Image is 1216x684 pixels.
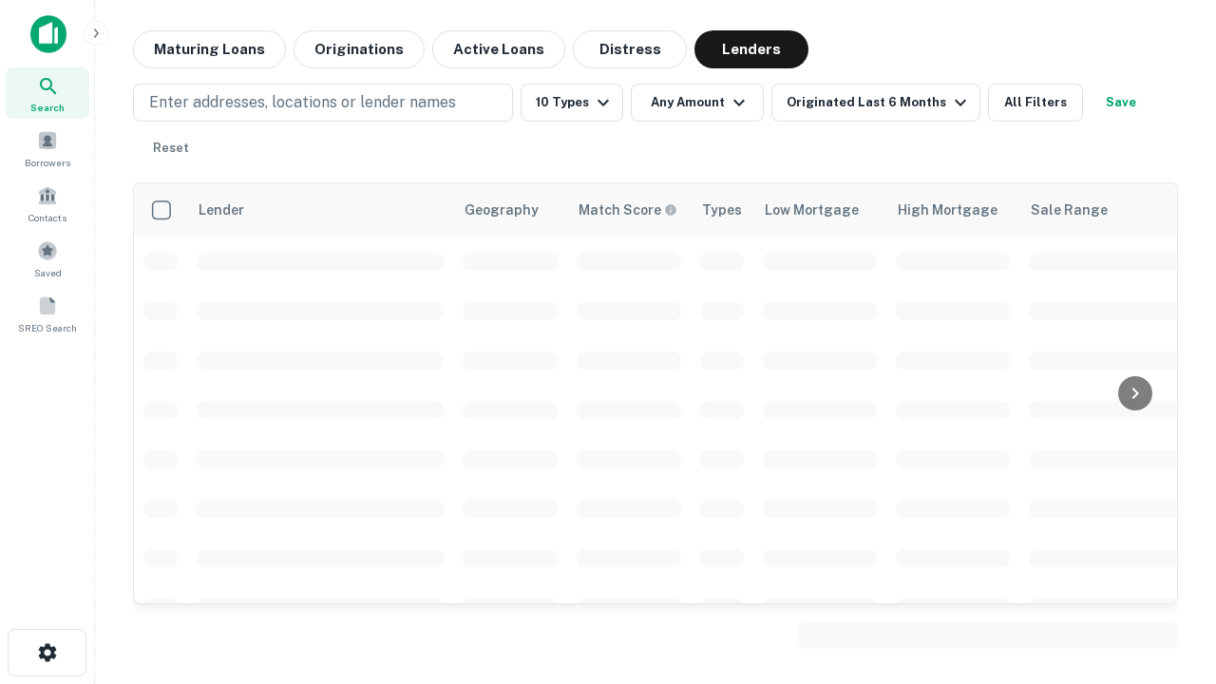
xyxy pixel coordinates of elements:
button: Distress [573,30,687,68]
a: Contacts [6,178,89,229]
p: Enter addresses, locations or lender names [149,91,456,114]
button: Maturing Loans [133,30,286,68]
a: Borrowers [6,123,89,174]
span: Borrowers [25,155,70,170]
button: Enter addresses, locations or lender names [133,84,513,122]
button: Originations [294,30,425,68]
button: Reset [141,129,201,167]
div: Capitalize uses an advanced AI algorithm to match your search with the best lender. The match sco... [579,199,677,220]
th: Sale Range [1019,183,1190,237]
a: SREO Search [6,288,89,339]
div: Types [702,199,742,221]
th: Types [691,183,753,237]
div: Originated Last 6 Months [787,91,972,114]
th: Capitalize uses an advanced AI algorithm to match your search with the best lender. The match sco... [567,183,691,237]
button: Active Loans [432,30,565,68]
th: Lender [187,183,453,237]
button: Save your search to get updates of matches that match your search criteria. [1091,84,1151,122]
h6: Match Score [579,199,674,220]
a: Saved [6,233,89,284]
button: All Filters [988,84,1083,122]
img: capitalize-icon.png [30,15,66,53]
button: Any Amount [631,84,764,122]
span: Contacts [28,210,66,225]
span: Saved [34,265,62,280]
a: Search [6,67,89,119]
th: High Mortgage [886,183,1019,237]
span: SREO Search [18,320,77,335]
th: Geography [453,183,567,237]
button: Originated Last 6 Months [771,84,980,122]
th: Low Mortgage [753,183,886,237]
button: Lenders [694,30,808,68]
span: Search [30,100,65,115]
div: Low Mortgage [765,199,859,221]
div: Sale Range [1031,199,1108,221]
iframe: Chat Widget [1121,471,1216,562]
button: 10 Types [521,84,623,122]
div: Lender [199,199,244,221]
div: High Mortgage [898,199,997,221]
div: Geography [465,199,539,221]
